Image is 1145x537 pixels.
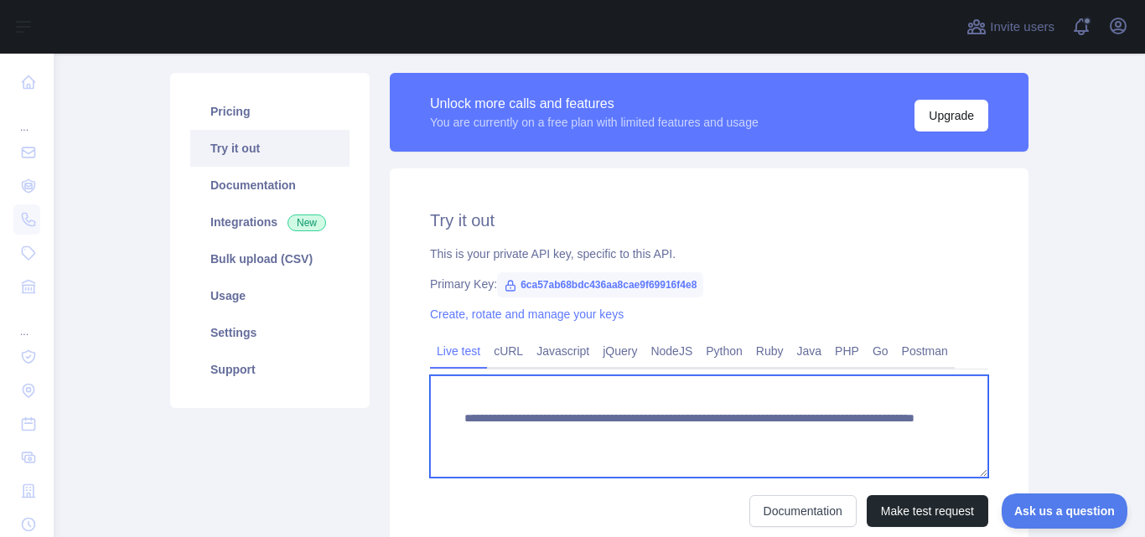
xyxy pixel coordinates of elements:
a: NodeJS [644,338,699,364]
div: Primary Key: [430,276,988,292]
a: Ruby [749,338,790,364]
a: Java [790,338,829,364]
span: New [288,214,326,231]
a: Python [699,338,749,364]
a: PHP [828,338,866,364]
a: Pricing [190,93,350,130]
button: Upgrade [914,100,988,132]
h2: Try it out [430,209,988,232]
div: This is your private API key, specific to this API. [430,245,988,262]
a: Postman [895,338,955,364]
a: Create, rotate and manage your keys [430,307,624,321]
span: 6ca57ab68bdc436aa8cae9f69916f4e8 [497,272,703,297]
a: Integrations New [190,204,350,240]
a: Live test [430,338,487,364]
div: ... [13,305,40,338]
a: Documentation [749,495,857,527]
a: Go [866,338,895,364]
iframe: Toggle Customer Support [1002,493,1128,529]
a: Try it out [190,130,350,167]
button: Make test request [867,495,988,527]
a: jQuery [596,338,644,364]
button: Invite users [963,13,1058,40]
div: You are currently on a free plan with limited features and usage [430,114,759,131]
a: cURL [487,338,530,364]
a: Settings [190,314,350,351]
a: Bulk upload (CSV) [190,240,350,277]
a: Javascript [530,338,596,364]
div: ... [13,101,40,134]
span: Invite users [990,18,1054,37]
div: Unlock more calls and features [430,94,759,114]
a: Support [190,351,350,388]
a: Usage [190,277,350,314]
a: Documentation [190,167,350,204]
